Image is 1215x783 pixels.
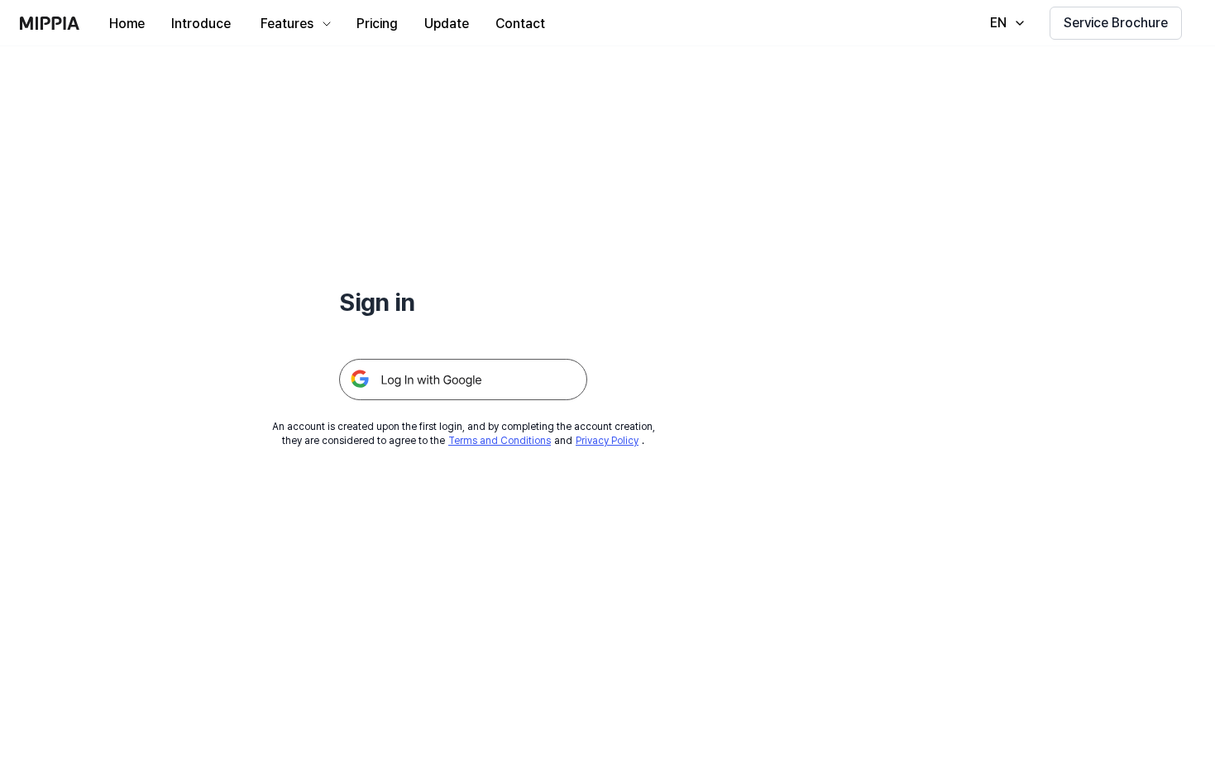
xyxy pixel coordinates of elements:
a: Terms and Conditions [448,435,551,446]
a: Update [411,1,482,46]
img: logo [20,17,79,30]
button: Pricing [343,7,411,41]
button: Update [411,7,482,41]
button: EN [973,7,1036,40]
button: Home [96,7,158,41]
div: Features [257,14,317,34]
div: An account is created upon the first login, and by completing the account creation, they are cons... [272,420,655,448]
button: Contact [482,7,558,41]
button: Service Brochure [1050,7,1182,40]
button: Features [244,7,343,41]
a: Privacy Policy [576,435,639,446]
button: Introduce [158,7,244,41]
img: 구글 로그인 버튼 [339,359,587,400]
div: EN [987,13,1010,33]
h1: Sign in [339,284,587,319]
